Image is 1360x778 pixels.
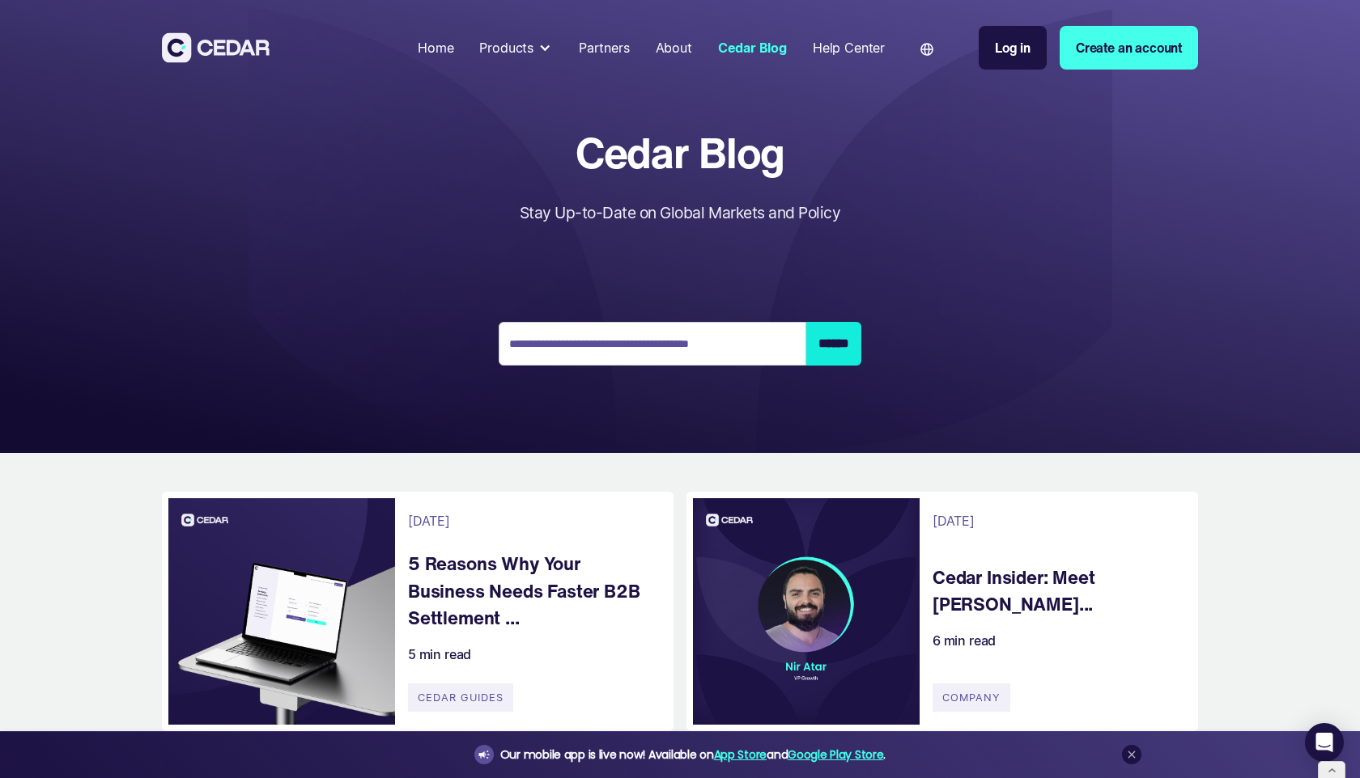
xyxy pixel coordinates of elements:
a: Log in [979,26,1047,70]
a: Partners [572,30,636,66]
div: Open Intercom Messenger [1305,723,1344,762]
span: Stay Up-to-Date on Global Markets and Policy [520,203,840,222]
div: Cedar Guides [408,683,513,712]
a: 5 Reasons Why Your Business Needs Faster B2B Settlement ... [408,550,657,632]
div: [DATE] [408,511,450,531]
a: Google Play Store [788,746,883,763]
a: Home [411,30,460,66]
div: Help Center [813,38,885,57]
div: Home [418,38,453,57]
a: About [649,30,699,66]
div: company [933,683,1010,712]
div: Products [473,32,559,64]
span: Cedar Blog [520,129,840,175]
div: Products [479,38,533,57]
a: Cedar Blog [712,30,793,66]
img: world icon [920,43,933,56]
div: 6 min read [933,631,996,650]
a: Create an account [1060,26,1198,70]
a: App Store [714,746,767,763]
div: Cedar Blog [718,38,787,57]
div: About [656,38,692,57]
a: Help Center [806,30,891,66]
a: Cedar Insider: Meet [PERSON_NAME]... [933,564,1182,618]
div: [DATE] [933,511,975,531]
div: Our mobile app is live now! Available on and . [500,745,886,765]
div: Partners [579,38,630,57]
div: 5 min read [408,645,471,664]
div: Log in [995,38,1031,57]
img: announcement [478,748,491,761]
